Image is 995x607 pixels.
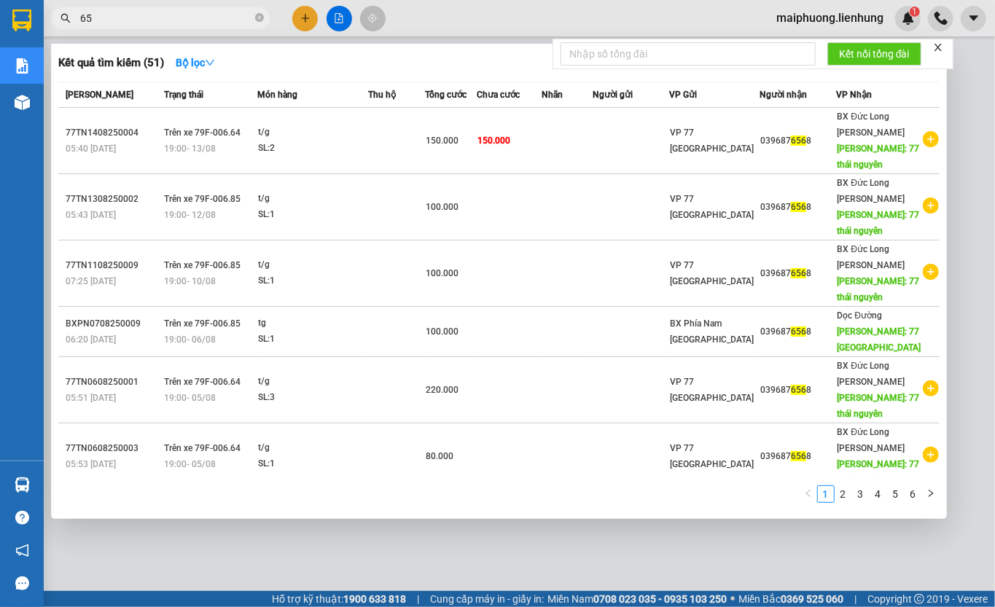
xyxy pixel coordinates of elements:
span: 656 [791,268,806,278]
div: SL: 1 [258,456,367,472]
li: Next Page [922,485,940,503]
span: VP 77 [GEOGRAPHIC_DATA] [670,377,754,403]
span: Người gửi [593,90,633,100]
li: 4 [870,485,887,503]
span: 05:43 [DATE] [66,210,116,220]
span: Người nhận [760,90,807,100]
span: BX Đức Long [PERSON_NAME] [837,361,905,387]
span: BX Đức Long [PERSON_NAME] [837,244,905,270]
a: 2 [835,486,851,502]
img: solution-icon [15,58,30,74]
span: Thu hộ [368,90,396,100]
img: warehouse-icon [15,477,30,493]
span: VP Gửi [669,90,697,100]
span: Trên xe 79F-006.64 [164,128,241,138]
span: VP 77 [GEOGRAPHIC_DATA] [670,260,754,286]
div: t/g [258,191,367,207]
span: plus-circle [923,447,939,463]
span: Trên xe 79F-006.85 [164,318,241,329]
span: 19:00 - 12/08 [164,210,216,220]
div: SL: 1 [258,207,367,223]
span: 150.000 [477,136,510,146]
span: 19:00 - 06/08 [164,334,216,345]
span: down [205,58,215,68]
span: [PERSON_NAME]: 77 thái nguyên [837,276,919,302]
div: 77TN1308250002 [66,192,160,207]
li: Previous Page [800,485,817,503]
div: 039687 8 [760,200,835,215]
span: 656 [791,451,806,461]
li: 1 [817,485,835,503]
span: [PERSON_NAME]: 77 [GEOGRAPHIC_DATA] [837,326,921,353]
div: BXPN0708250009 [66,316,160,332]
span: Trên xe 79F-006.64 [164,377,241,387]
span: BX Đức Long [PERSON_NAME] [837,111,905,138]
span: 19:00 - 05/08 [164,459,216,469]
span: plus-circle [923,380,939,396]
span: search [61,13,71,23]
span: Trên xe 79F-006.64 [164,443,241,453]
span: Trên xe 79F-006.85 [164,194,241,204]
a: 1 [818,486,834,502]
div: 77TN0608250001 [66,375,160,390]
span: 100.000 [426,268,459,278]
span: BX Đức Long [PERSON_NAME] [837,427,905,453]
li: 5 [887,485,905,503]
span: 656 [791,136,806,146]
a: 3 [853,486,869,502]
img: warehouse-icon [15,95,30,110]
strong: Bộ lọc [176,57,215,68]
span: plus-circle [923,264,939,280]
div: tg [258,316,367,332]
span: close-circle [255,13,264,22]
span: Nhãn [542,90,563,100]
span: VP 77 [GEOGRAPHIC_DATA] [670,128,754,154]
span: 656 [791,202,806,212]
span: [PERSON_NAME]: 77 thái nguyên [837,144,919,170]
span: message [15,576,29,590]
div: SL: 2 [258,141,367,157]
span: 100.000 [426,326,459,337]
div: t/g [258,440,367,456]
button: right [922,485,940,503]
span: 05:51 [DATE] [66,393,116,403]
button: Kết nối tổng đài [827,42,921,66]
span: Chưa cước [477,90,520,100]
button: left [800,485,817,503]
span: VP 77 [GEOGRAPHIC_DATA] [670,443,754,469]
span: plus-circle [923,131,939,147]
div: 77TN0608250003 [66,441,160,456]
span: VP 77 [GEOGRAPHIC_DATA] [670,194,754,220]
span: close [933,42,943,52]
div: 039687 8 [760,266,835,281]
span: left [804,489,813,498]
span: [PERSON_NAME]: 77 thái nguyên [837,459,919,485]
span: BX Đức Long [PERSON_NAME] [837,178,905,204]
span: 656 [791,385,806,395]
span: question-circle [15,511,29,525]
input: Tìm tên, số ĐT hoặc mã đơn [80,10,252,26]
span: 19:00 - 05/08 [164,393,216,403]
div: SL: 3 [258,390,367,406]
img: logo-vxr [12,9,31,31]
a: 6 [905,486,921,502]
div: 039687 8 [760,383,835,398]
span: Dọc Đường [837,310,882,321]
li: 6 [905,485,922,503]
span: right [926,489,935,498]
button: Bộ lọcdown [164,51,227,74]
div: SL: 1 [258,273,367,289]
span: 656 [791,326,806,337]
span: 100.000 [426,202,459,212]
span: 05:40 [DATE] [66,144,116,154]
span: BX Phía Nam [GEOGRAPHIC_DATA] [670,318,754,345]
div: t/g [258,257,367,273]
span: 07:25 [DATE] [66,276,116,286]
span: Tổng cước [425,90,467,100]
span: 150.000 [426,136,459,146]
div: 039687 8 [760,324,835,340]
span: Món hàng [257,90,297,100]
span: VP Nhận [836,90,872,100]
span: [PERSON_NAME]: 77 thái nguyên [837,210,919,236]
a: 4 [870,486,886,502]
